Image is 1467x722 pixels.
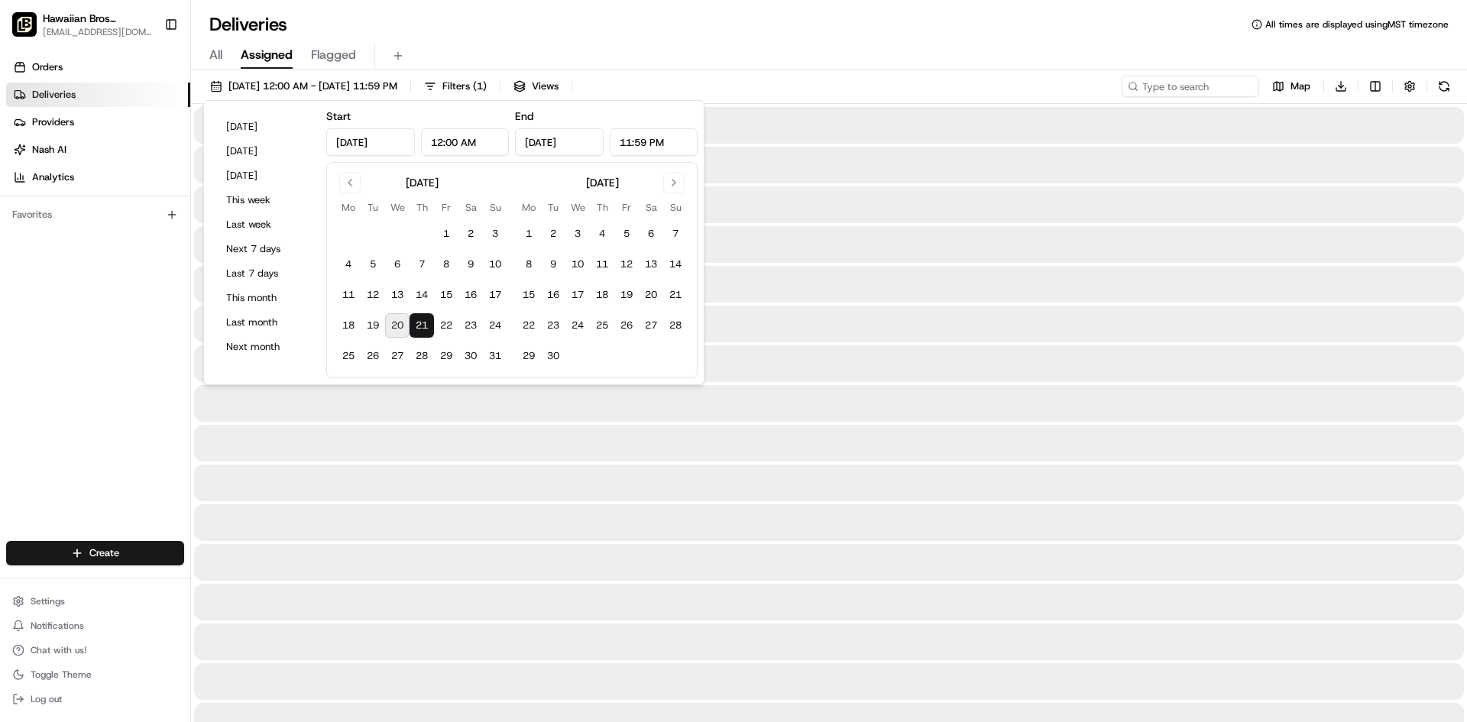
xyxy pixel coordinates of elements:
button: 23 [541,313,565,338]
button: 7 [410,252,434,277]
button: 29 [434,344,458,368]
th: Sunday [483,199,507,215]
button: 2 [458,222,483,246]
button: 18 [590,283,614,307]
span: [DATE] 12:00 AM - [DATE] 11:59 PM [228,79,397,93]
th: Wednesday [565,199,590,215]
button: Last week [219,214,311,235]
span: Notifications [31,620,84,632]
span: Log out [31,693,62,705]
button: 21 [663,283,688,307]
button: 10 [483,252,507,277]
span: ( 1 ) [473,79,487,93]
button: Go to previous month [339,172,361,193]
span: Nash AI [32,143,66,157]
button: 22 [517,313,541,338]
button: 29 [517,344,541,368]
th: Sunday [663,199,688,215]
div: [DATE] [406,175,439,190]
button: [DATE] [219,116,311,138]
button: 6 [639,222,663,246]
th: Thursday [590,199,614,215]
th: Tuesday [361,199,385,215]
button: This week [219,189,311,211]
button: Notifications [6,615,184,636]
input: Time [421,128,510,156]
span: Map [1291,79,1310,93]
button: 8 [434,252,458,277]
span: API Documentation [144,222,245,237]
span: Analytics [32,170,74,184]
button: 27 [639,313,663,338]
a: Nash AI [6,138,190,162]
th: Saturday [639,199,663,215]
button: Filters(1) [417,76,494,97]
img: Hawaiian Bros (Tucson_AZ_S. Wilmot) [12,12,37,37]
span: Orders [32,60,63,74]
span: Pylon [152,259,185,270]
span: Create [89,546,119,560]
span: Chat with us! [31,644,86,656]
input: Date [515,128,604,156]
button: 6 [385,252,410,277]
button: 20 [385,313,410,338]
div: 📗 [15,223,28,235]
a: Providers [6,110,190,134]
button: 21 [410,313,434,338]
button: 7 [663,222,688,246]
button: 22 [434,313,458,338]
button: 19 [614,283,639,307]
button: 4 [590,222,614,246]
span: Settings [31,595,65,607]
span: All [209,46,222,64]
button: 13 [639,252,663,277]
span: Providers [32,115,74,129]
button: 11 [590,252,614,277]
th: Saturday [458,199,483,215]
button: 25 [590,313,614,338]
th: Thursday [410,199,434,215]
button: 4 [336,252,361,277]
label: Start [326,109,351,123]
button: 17 [483,283,507,307]
button: [DATE] 12:00 AM - [DATE] 11:59 PM [203,76,404,97]
button: 3 [483,222,507,246]
button: 5 [361,252,385,277]
span: Deliveries [32,88,76,102]
th: Friday [434,199,458,215]
button: Next month [219,336,311,358]
button: [DATE] [219,141,311,162]
button: Hawaiian Bros (Tucson_AZ_S. Wilmot)Hawaiian Bros (Tucson_AZ_S. [GEOGRAPHIC_DATA])[EMAIL_ADDRESS][... [6,6,158,43]
span: Views [532,79,559,93]
button: [DATE] [219,165,311,186]
button: Create [6,541,184,565]
span: Knowledge Base [31,222,117,237]
a: Deliveries [6,83,190,107]
button: 1 [517,222,541,246]
button: 13 [385,283,410,307]
button: Refresh [1433,76,1455,97]
span: Flagged [311,46,356,64]
button: 18 [336,313,361,338]
span: Toggle Theme [31,669,92,681]
button: Go to next month [663,172,685,193]
div: Favorites [6,202,184,227]
th: Monday [517,199,541,215]
button: 30 [541,344,565,368]
th: Monday [336,199,361,215]
button: Views [507,76,565,97]
button: Next 7 days [219,238,311,260]
button: Log out [6,688,184,710]
button: 19 [361,313,385,338]
input: Time [610,128,698,156]
button: Toggle Theme [6,664,184,685]
button: 25 [336,344,361,368]
th: Friday [614,199,639,215]
button: 3 [565,222,590,246]
button: 10 [565,252,590,277]
button: 23 [458,313,483,338]
button: Settings [6,591,184,612]
a: 📗Knowledge Base [9,215,123,243]
th: Wednesday [385,199,410,215]
button: 1 [434,222,458,246]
